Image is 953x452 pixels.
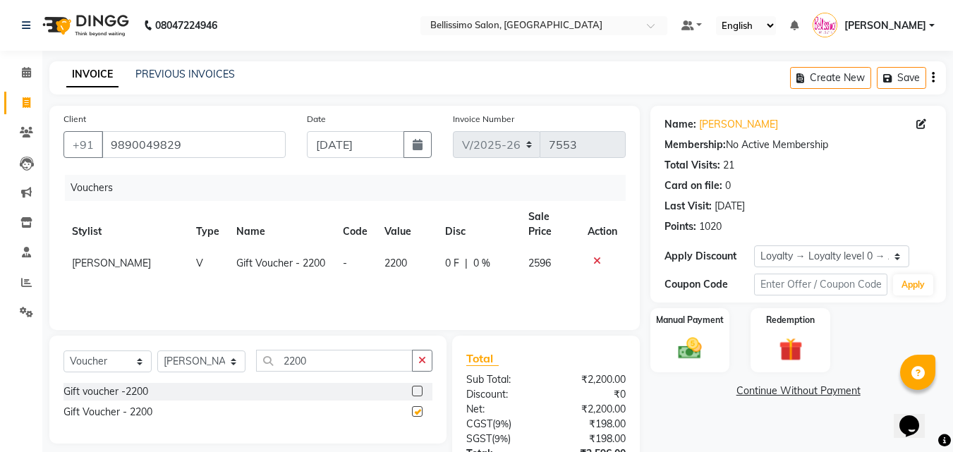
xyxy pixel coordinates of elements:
[877,67,926,89] button: Save
[236,257,325,269] span: Gift Voucher - 2200
[653,384,943,398] a: Continue Without Payment
[36,6,133,45] img: logo
[893,274,933,295] button: Apply
[343,257,347,269] span: -
[844,18,926,33] span: [PERSON_NAME]
[813,13,837,37] img: Ajit Singh
[256,350,413,372] input: Search
[63,113,86,126] label: Client
[546,432,636,446] div: ₹198.00
[228,201,334,248] th: Name
[664,249,753,264] div: Apply Discount
[656,314,724,326] label: Manual Payment
[376,201,437,248] th: Value
[664,158,720,173] div: Total Visits:
[102,131,286,158] input: Search by Name/Mobile/Email/Code
[754,274,887,295] input: Enter Offer / Coupon Code
[334,201,376,248] th: Code
[664,219,696,234] div: Points:
[664,178,722,193] div: Card on file:
[135,68,235,80] a: PREVIOUS INVOICES
[894,396,939,438] iframe: chat widget
[664,277,753,292] div: Coupon Code
[456,372,546,387] div: Sub Total:
[546,372,636,387] div: ₹2,200.00
[466,417,492,430] span: CGST
[384,257,407,269] span: 2200
[456,417,546,432] div: ( )
[546,387,636,402] div: ₹0
[72,257,151,269] span: [PERSON_NAME]
[528,257,551,269] span: 2596
[715,199,745,214] div: [DATE]
[546,417,636,432] div: ₹198.00
[437,201,520,248] th: Disc
[188,248,228,279] td: V
[671,335,709,362] img: _cash.svg
[664,199,712,214] div: Last Visit:
[63,131,103,158] button: +91
[66,62,119,87] a: INVOICE
[456,432,546,446] div: ( )
[456,402,546,417] div: Net:
[63,384,148,399] div: Gift voucher -2200
[155,6,217,45] b: 08047224946
[766,314,815,326] label: Redemption
[466,351,499,366] span: Total
[664,138,726,152] div: Membership:
[307,113,326,126] label: Date
[546,402,636,417] div: ₹2,200.00
[699,117,778,132] a: [PERSON_NAME]
[473,256,490,271] span: 0 %
[772,335,810,364] img: _gift.svg
[790,67,871,89] button: Create New
[65,175,636,201] div: Vouchers
[664,117,696,132] div: Name:
[520,201,579,248] th: Sale Price
[579,201,626,248] th: Action
[63,405,152,420] div: Gift Voucher - 2200
[63,201,188,248] th: Stylist
[494,433,508,444] span: 9%
[725,178,731,193] div: 0
[453,113,514,126] label: Invoice Number
[699,219,722,234] div: 1020
[456,387,546,402] div: Discount:
[445,256,459,271] span: 0 F
[466,432,492,445] span: SGST
[465,256,468,271] span: |
[188,201,228,248] th: Type
[495,418,509,429] span: 9%
[664,138,932,152] div: No Active Membership
[723,158,734,173] div: 21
